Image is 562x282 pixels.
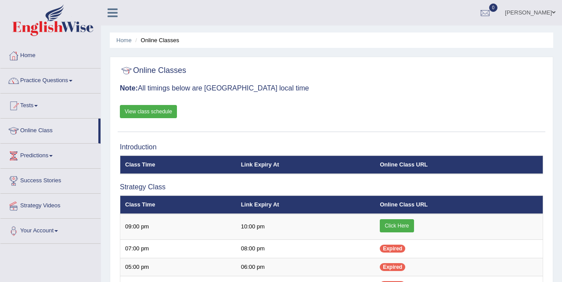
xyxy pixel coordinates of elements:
li: Online Classes [133,36,179,44]
td: 10:00 pm [236,214,375,240]
th: Online Class URL [375,195,543,214]
span: Expired [380,245,405,253]
h3: Strategy Class [120,183,543,191]
span: Expired [380,263,405,271]
h2: Online Classes [120,64,186,77]
th: Class Time [120,155,236,174]
a: Success Stories [0,169,101,191]
a: Click Here [380,219,414,232]
a: Your Account [0,219,101,241]
a: Strategy Videos [0,194,101,216]
th: Link Expiry At [236,155,375,174]
b: Note: [120,84,138,92]
a: Tests [0,94,101,116]
a: Home [116,37,132,43]
th: Link Expiry At [236,195,375,214]
th: Class Time [120,195,236,214]
a: Predictions [0,144,101,166]
th: Online Class URL [375,155,543,174]
td: 08:00 pm [236,240,375,258]
td: 09:00 pm [120,214,236,240]
td: 06:00 pm [236,258,375,276]
a: Practice Questions [0,69,101,90]
a: View class schedule [120,105,177,118]
h3: Introduction [120,143,543,151]
span: 0 [489,4,498,12]
h3: All timings below are [GEOGRAPHIC_DATA] local time [120,84,543,92]
a: Home [0,43,101,65]
a: Online Class [0,119,98,141]
td: 05:00 pm [120,258,236,276]
td: 07:00 pm [120,240,236,258]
